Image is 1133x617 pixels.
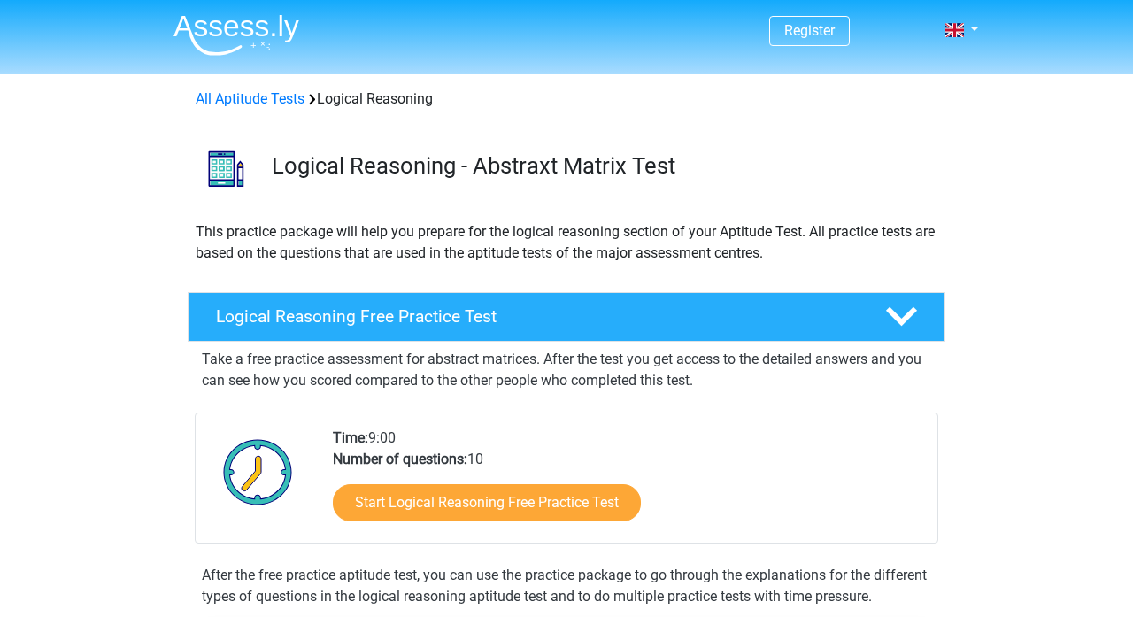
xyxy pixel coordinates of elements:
[216,306,857,327] h4: Logical Reasoning Free Practice Test
[333,484,641,521] a: Start Logical Reasoning Free Practice Test
[784,22,835,39] a: Register
[189,131,264,206] img: logical reasoning
[202,349,931,391] p: Take a free practice assessment for abstract matrices. After the test you get access to the detai...
[333,451,467,467] b: Number of questions:
[196,90,304,107] a: All Aptitude Tests
[173,14,299,56] img: Assessly
[195,565,938,607] div: After the free practice aptitude test, you can use the practice package to go through the explana...
[196,221,937,264] p: This practice package will help you prepare for the logical reasoning section of your Aptitude Te...
[189,89,944,110] div: Logical Reasoning
[213,428,303,516] img: Clock
[181,292,952,342] a: Logical Reasoning Free Practice Test
[272,152,931,180] h3: Logical Reasoning - Abstraxt Matrix Test
[320,428,936,543] div: 9:00 10
[333,429,368,446] b: Time:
